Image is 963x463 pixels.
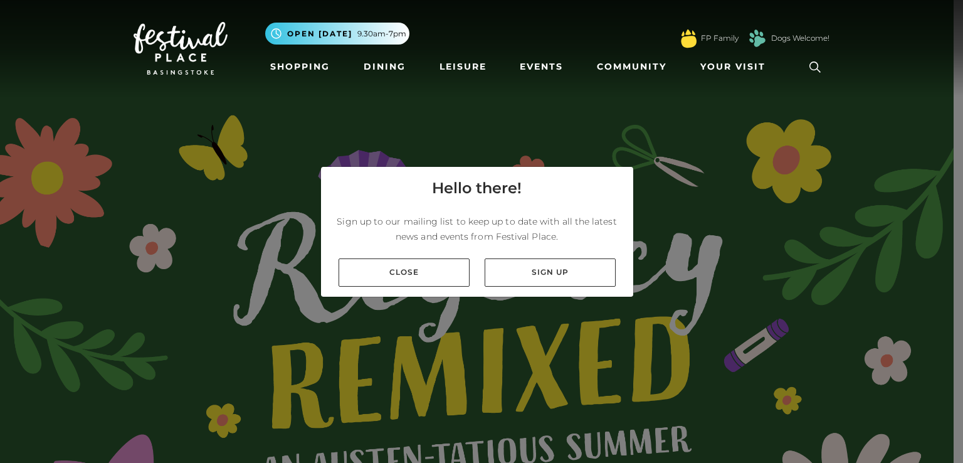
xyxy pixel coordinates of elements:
[432,177,522,200] h4: Hello there!
[287,28,352,40] span: Open [DATE]
[434,55,492,78] a: Leisure
[515,55,568,78] a: Events
[265,55,335,78] a: Shopping
[331,214,623,244] p: Sign up to our mailing list to keep up to date with all the latest news and events from Festival ...
[339,258,470,287] a: Close
[771,33,829,44] a: Dogs Welcome!
[592,55,671,78] a: Community
[701,33,739,44] a: FP Family
[485,258,616,287] a: Sign up
[265,23,409,45] button: Open [DATE] 9.30am-7pm
[359,55,411,78] a: Dining
[357,28,406,40] span: 9.30am-7pm
[695,55,777,78] a: Your Visit
[134,22,228,75] img: Festival Place Logo
[700,60,766,73] span: Your Visit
